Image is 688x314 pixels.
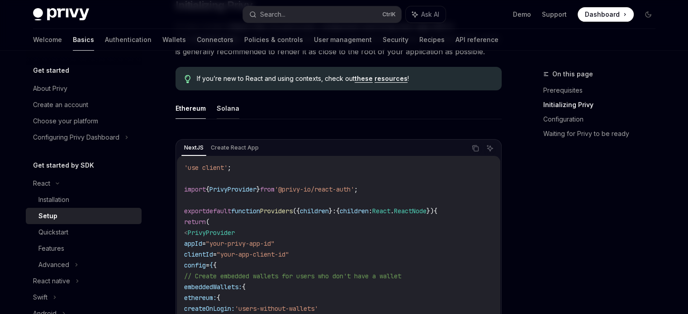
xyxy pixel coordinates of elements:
[184,250,213,258] span: clientId
[33,132,119,143] div: Configuring Privy Dashboard
[340,207,369,215] span: children
[235,305,318,313] span: 'users-without-wallets'
[184,218,206,226] span: return
[26,113,142,129] a: Choose your platform
[184,283,242,291] span: embeddedWallets:
[256,185,260,193] span: }
[73,29,94,51] a: Basics
[33,292,47,303] div: Swift
[26,208,142,224] a: Setup
[355,75,373,83] a: these
[372,207,390,215] span: React
[33,160,94,171] h5: Get started by SDK
[26,224,142,240] a: Quickstart
[213,261,217,269] span: {
[184,239,202,248] span: appId
[217,294,220,302] span: {
[314,29,372,51] a: User management
[585,10,620,19] span: Dashboard
[300,207,329,215] span: children
[382,11,396,18] span: Ctrl K
[33,178,50,189] div: React
[243,6,401,23] button: Search...CtrlK
[26,192,142,208] a: Installation
[206,239,275,248] span: "your-privy-app-id"
[578,7,634,22] a: Dashboard
[33,29,62,51] a: Welcome
[336,207,340,215] span: {
[26,240,142,257] a: Features
[543,112,663,127] a: Configuration
[354,185,358,193] span: ;
[329,207,332,215] span: }
[188,229,235,237] span: PrivyProvider
[513,10,531,19] a: Demo
[470,142,481,154] button: Copy the contents from the code block
[260,9,285,20] div: Search...
[184,272,401,280] span: // Create embedded wallets for users who don't have a wallet
[184,229,188,237] span: <
[213,250,217,258] span: =
[543,83,663,98] a: Prerequisites
[244,29,303,51] a: Policies & controls
[217,98,239,119] button: Solana
[484,142,496,154] button: Ask AI
[38,227,68,238] div: Quickstart
[543,98,663,112] a: Initializing Privy
[209,261,213,269] span: {
[390,207,394,215] span: .
[456,29,498,51] a: API reference
[184,305,235,313] span: createOnLogin:
[33,276,70,286] div: React native
[275,185,354,193] span: '@privy-io/react-auth'
[206,185,209,193] span: {
[369,207,372,215] span: :
[228,164,231,172] span: ;
[406,6,446,23] button: Ask AI
[332,207,336,215] span: :
[181,142,206,153] div: NextJS
[38,259,69,270] div: Advanced
[26,80,142,97] a: About Privy
[217,250,289,258] span: "your-app-client-id"
[641,7,655,22] button: Toggle dark mode
[383,29,408,51] a: Security
[176,98,206,119] button: Ethereum
[543,127,663,141] a: Waiting for Privy to be ready
[202,239,206,248] span: =
[184,261,206,269] span: config
[33,83,67,94] div: About Privy
[260,207,293,215] span: Providers
[427,207,434,215] span: })
[542,10,567,19] a: Support
[185,75,191,83] svg: Tip
[197,74,492,83] span: If you’re new to React and using contexts, check out !
[38,211,57,221] div: Setup
[293,207,300,215] span: ({
[33,99,88,110] div: Create an account
[206,218,209,226] span: (
[184,207,206,215] span: export
[206,261,209,269] span: =
[209,185,256,193] span: PrivyProvider
[184,164,228,172] span: 'use client'
[208,142,261,153] div: Create React App
[260,185,275,193] span: from
[184,185,206,193] span: import
[394,207,427,215] span: ReactNode
[197,29,233,51] a: Connectors
[33,116,98,127] div: Choose your platform
[419,29,445,51] a: Recipes
[206,207,231,215] span: default
[33,8,89,21] img: dark logo
[434,207,437,215] span: {
[421,10,439,19] span: Ask AI
[231,207,260,215] span: function
[33,65,69,76] h5: Get started
[552,69,593,80] span: On this page
[38,194,69,205] div: Installation
[242,283,246,291] span: {
[184,294,217,302] span: ethereum:
[105,29,152,51] a: Authentication
[375,75,408,83] a: resources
